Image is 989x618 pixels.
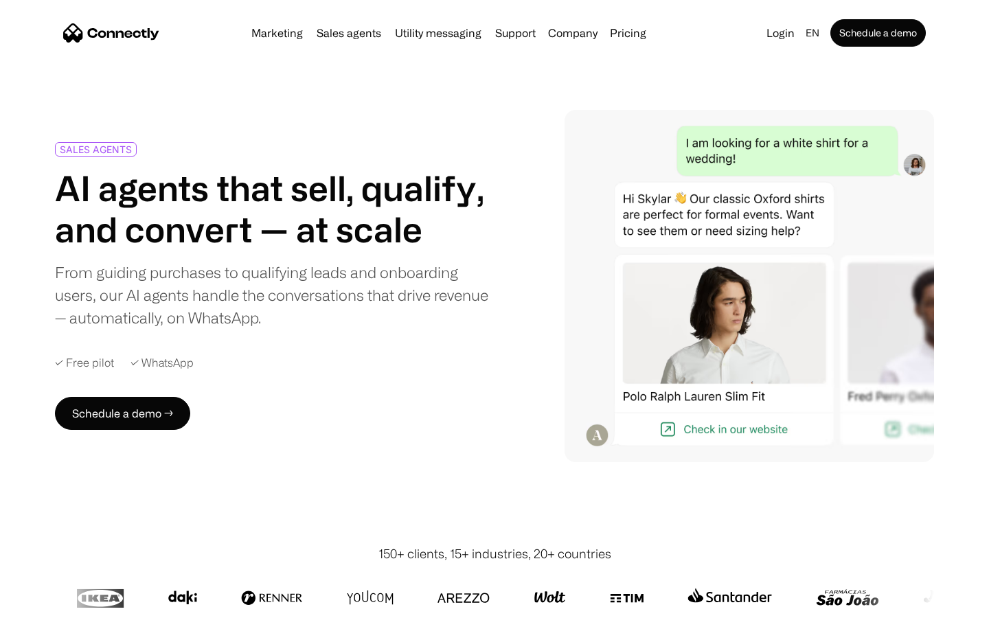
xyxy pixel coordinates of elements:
[604,27,652,38] a: Pricing
[14,593,82,613] aside: Language selected: English
[761,23,800,43] a: Login
[27,594,82,613] ul: Language list
[389,27,487,38] a: Utility messaging
[55,168,489,250] h1: AI agents that sell, qualify, and convert — at scale
[130,356,194,369] div: ✓ WhatsApp
[830,19,926,47] a: Schedule a demo
[246,27,308,38] a: Marketing
[60,144,132,154] div: SALES AGENTS
[55,356,114,369] div: ✓ Free pilot
[55,397,190,430] a: Schedule a demo →
[311,27,387,38] a: Sales agents
[490,27,541,38] a: Support
[806,23,819,43] div: en
[548,23,598,43] div: Company
[55,261,489,329] div: From guiding purchases to qualifying leads and onboarding users, our AI agents handle the convers...
[378,545,611,563] div: 150+ clients, 15+ industries, 20+ countries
